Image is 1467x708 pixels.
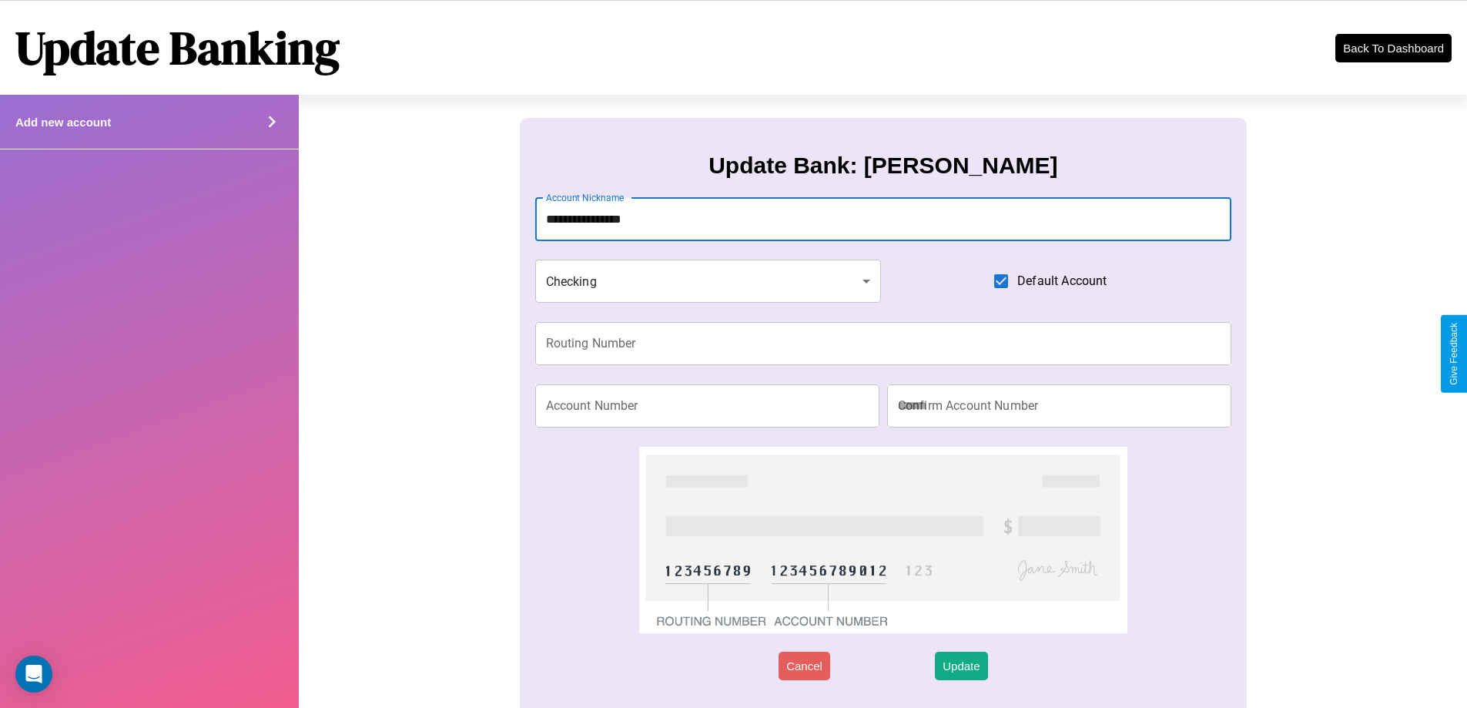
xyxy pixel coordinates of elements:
div: Checking [535,260,882,303]
button: Update [935,652,987,680]
span: Default Account [1017,272,1107,290]
button: Back To Dashboard [1335,34,1452,62]
button: Cancel [779,652,830,680]
img: check [639,447,1127,633]
h3: Update Bank: [PERSON_NAME] [708,153,1057,179]
div: Give Feedback [1449,323,1459,385]
h4: Add new account [15,116,111,129]
h1: Update Banking [15,16,340,79]
label: Account Nickname [546,191,625,204]
div: Open Intercom Messenger [15,656,52,693]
